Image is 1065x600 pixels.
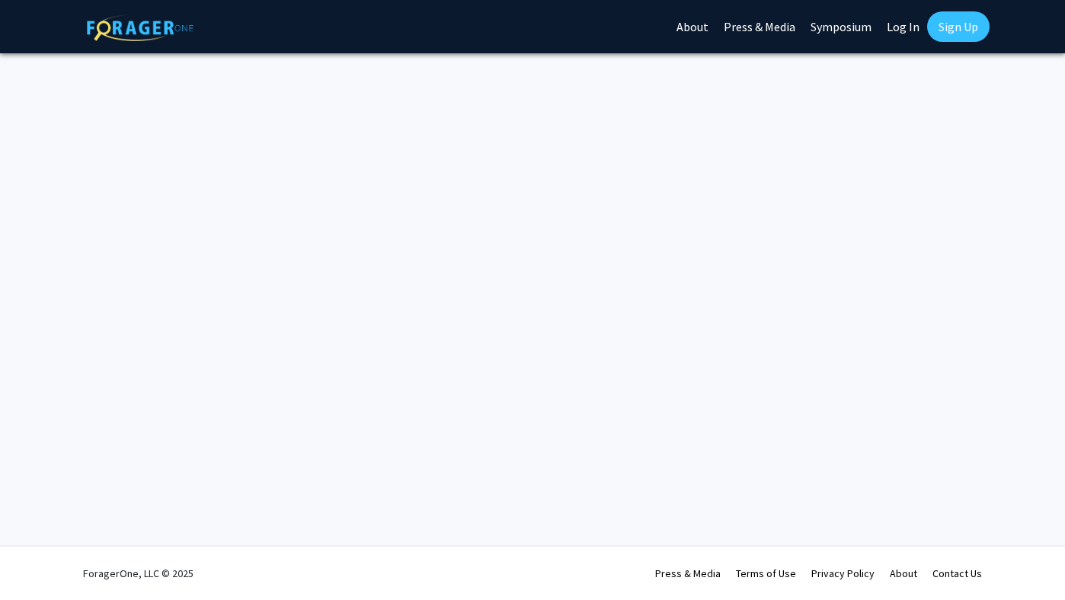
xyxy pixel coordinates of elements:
a: Contact Us [932,566,982,580]
div: ForagerOne, LLC © 2025 [83,547,193,600]
img: ForagerOne Logo [87,14,193,41]
a: Sign Up [927,11,990,42]
a: Press & Media [655,566,721,580]
a: Terms of Use [736,566,796,580]
a: About [890,566,917,580]
a: Privacy Policy [811,566,875,580]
